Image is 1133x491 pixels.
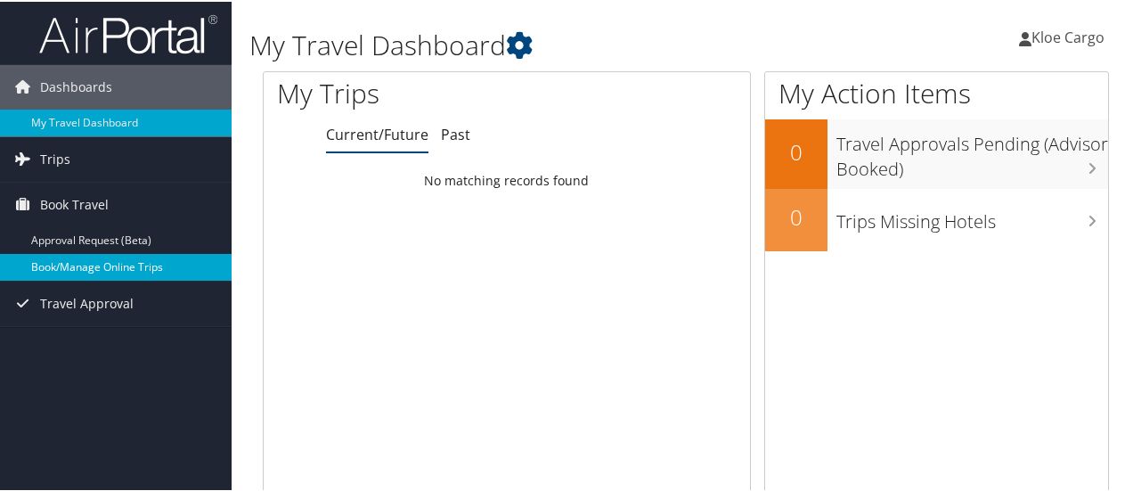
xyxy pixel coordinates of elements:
[836,121,1108,180] h3: Travel Approvals Pending (Advisor Booked)
[765,187,1108,250] a: 0Trips Missing Hotels
[39,12,217,53] img: airportal-logo.png
[441,123,470,143] a: Past
[40,63,112,108] span: Dashboards
[765,73,1108,110] h1: My Action Items
[1031,26,1104,45] span: Kloe Cargo
[264,163,750,195] td: No matching records found
[40,181,109,225] span: Book Travel
[40,135,70,180] span: Trips
[1019,9,1122,62] a: Kloe Cargo
[765,118,1108,186] a: 0Travel Approvals Pending (Advisor Booked)
[765,135,827,166] h2: 0
[326,123,428,143] a: Current/Future
[765,200,827,231] h2: 0
[40,280,134,324] span: Travel Approval
[836,199,1108,233] h3: Trips Missing Hotels
[277,73,534,110] h1: My Trips
[249,25,831,62] h1: My Travel Dashboard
